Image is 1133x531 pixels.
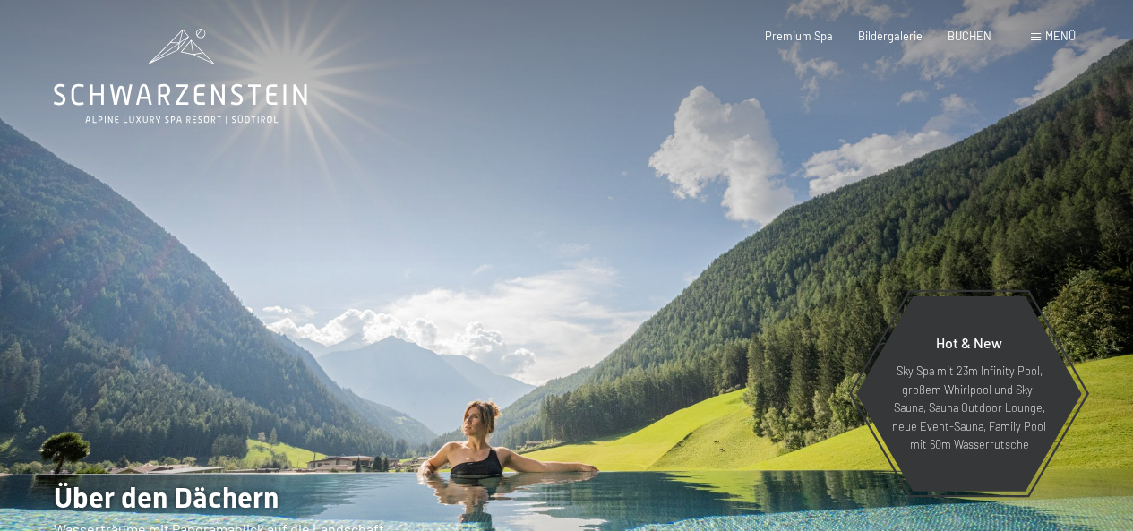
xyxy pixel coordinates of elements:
[948,29,991,43] a: BUCHEN
[936,334,1002,351] span: Hot & New
[858,29,923,43] a: Bildergalerie
[393,308,541,326] span: Einwilligung Marketing*
[1045,29,1076,43] span: Menü
[891,362,1047,453] p: Sky Spa mit 23m Infinity Pool, großem Whirlpool und Sky-Sauna, Sauna Outdoor Lounge, neue Event-S...
[855,295,1083,492] a: Hot & New Sky Spa mit 23m Infinity Pool, großem Whirlpool und Sky-Sauna, Sauna Outdoor Lounge, ne...
[765,29,833,43] a: Premium Spa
